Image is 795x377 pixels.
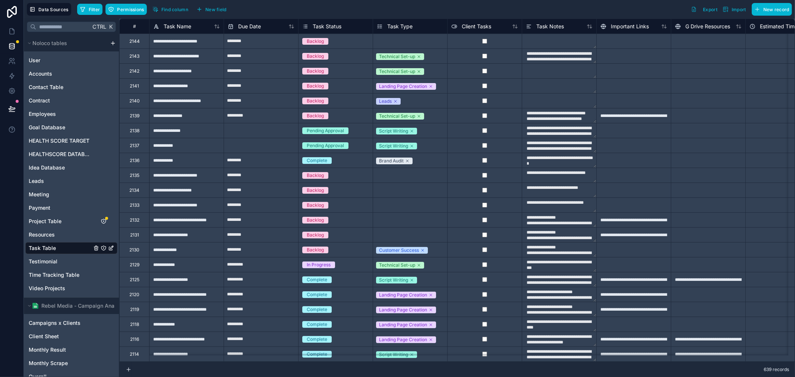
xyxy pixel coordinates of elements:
[25,317,117,329] div: Campaigns x Clients
[387,23,413,30] span: Task Type
[25,301,117,311] button: Google Sheets logoRebel Media - Campaign Analytics
[194,4,229,15] button: New field
[29,151,92,158] span: HEALTHSCORE DATABASE
[611,23,649,30] span: Important Links
[27,3,71,16] button: Data Sources
[749,3,792,16] a: New record
[129,292,139,298] div: 2120
[130,202,139,208] div: 2133
[25,95,117,107] div: Contract
[130,336,139,342] div: 2116
[307,68,324,75] div: Backlog
[536,23,564,30] span: Task Notes
[129,68,139,74] div: 2142
[379,53,415,60] div: Technical Set-up
[763,7,789,12] span: New record
[25,256,117,267] div: Testimonial
[307,98,324,104] div: Backlog
[307,351,327,358] div: Complete
[130,277,139,283] div: 2125
[307,276,327,283] div: Complete
[150,4,191,15] button: Find column
[25,330,117,342] div: Client Sheet
[25,215,117,227] div: Project Table
[29,177,44,185] span: Leads
[29,218,61,225] span: Project Table
[25,81,117,93] div: Contact Table
[130,321,139,327] div: 2118
[720,3,749,16] button: Import
[129,98,140,104] div: 2140
[29,124,65,131] span: Goal Database
[125,23,143,29] div: #
[29,137,89,145] span: HEALTH SCORE TARGET
[25,229,117,241] div: Resources
[105,4,146,15] button: Permissions
[29,319,81,327] span: Campaigns x Clients
[307,172,324,179] div: Backlog
[307,157,327,164] div: Complete
[379,262,415,269] div: Technical Set-up
[307,247,324,253] div: Backlog
[117,7,144,12] span: Permissions
[764,367,789,373] span: 639 records
[29,204,50,212] span: Payment
[25,188,117,200] div: Meeting
[29,271,79,279] span: Time Tracking Table
[89,7,100,12] span: Filter
[307,321,327,328] div: Complete
[130,158,139,164] div: 2136
[205,7,227,12] span: New field
[732,7,746,12] span: Import
[29,346,66,354] span: Monthly Result
[164,23,191,30] span: Task Name
[108,24,113,29] span: K
[25,282,117,294] div: Video Projects
[307,291,327,298] div: Complete
[25,357,117,369] div: Monthly Scrape
[25,148,117,160] div: HEALTHSCORE DATABASE
[25,68,117,80] div: Accounts
[307,127,344,134] div: Pending Approval
[25,121,117,133] div: Goal Database
[77,4,103,15] button: Filter
[379,277,408,283] div: Script Writing
[130,262,139,268] div: 2129
[25,135,117,147] div: HEALTH SCORE TARGET
[130,307,139,313] div: 2119
[29,285,65,292] span: Video Projects
[29,110,56,118] span: Employees
[29,164,65,171] span: Idea Database
[307,232,324,238] div: Backlog
[379,351,408,358] div: Script Writing
[307,113,324,119] div: Backlog
[25,54,117,66] div: User
[29,70,52,77] span: Accounts
[307,262,331,268] div: In Progress
[379,113,415,120] div: Technical Set-up
[307,187,324,194] div: Backlog
[29,83,63,91] span: Contact Table
[313,23,341,30] span: Task Status
[29,359,68,367] span: Monthly Scrape
[379,98,392,105] div: Leads
[130,83,139,89] div: 2141
[29,333,59,340] span: Client Sheet
[379,336,427,343] div: Landing Page Creation
[25,162,117,174] div: Idea Database
[24,35,119,377] div: scrollable content
[130,172,139,178] div: 2135
[29,57,40,64] span: User
[41,302,128,310] span: Rebel Media - Campaign Analytics
[25,344,117,356] div: Monthly Result
[307,306,327,313] div: Complete
[161,7,188,12] span: Find column
[32,303,38,309] img: Google Sheets logo
[32,39,67,47] span: Noloco tables
[129,187,139,193] div: 2134
[307,202,324,209] div: Backlog
[129,53,139,59] div: 2143
[238,23,261,30] span: Due Date
[130,351,139,357] div: 2114
[130,232,139,238] div: 2131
